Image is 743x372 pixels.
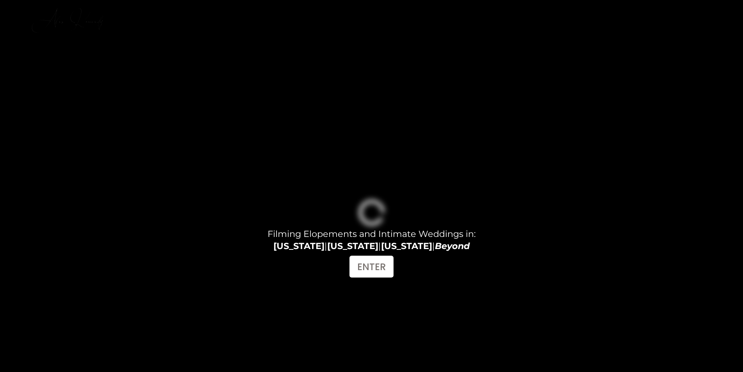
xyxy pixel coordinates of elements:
a: HOME [515,7,539,18]
strong: [US_STATE] [381,240,432,251]
strong: [US_STATE] [273,240,325,251]
a: INVESTMENT [660,7,713,18]
a: Alex Kennedy Films [30,6,108,19]
em: Beyond [435,240,470,251]
a: ENTER [349,256,394,278]
h4: Filming Elopements and Intimate Weddings in: | | | [243,228,500,252]
strong: [US_STATE] [327,240,378,251]
a: FILMS [621,7,645,18]
img: Alex Kennedy Films [30,6,108,37]
a: EXPERIENCE [555,7,605,18]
